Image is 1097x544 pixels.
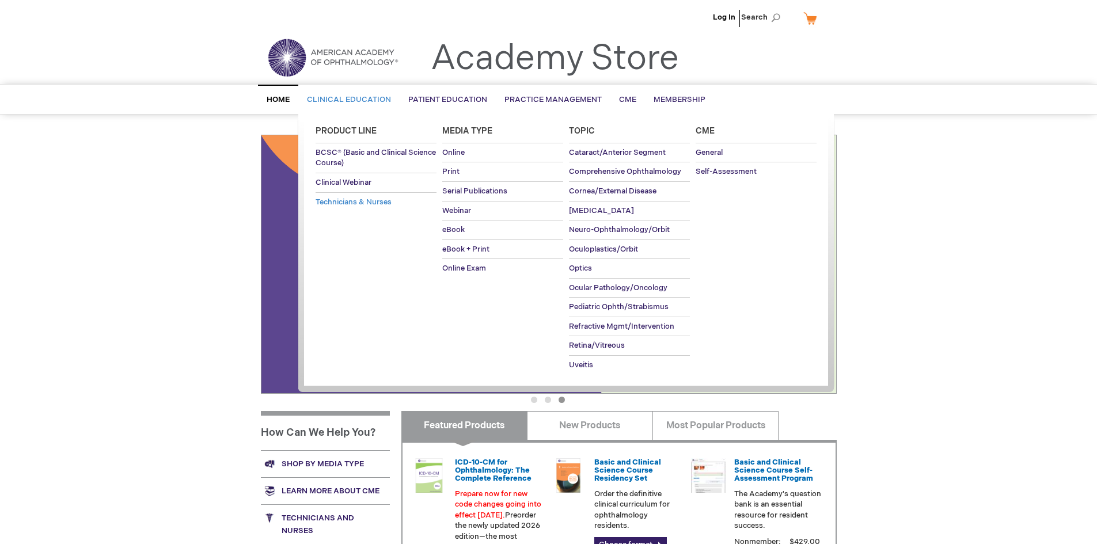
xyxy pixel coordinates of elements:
span: Online Exam [442,264,486,273]
span: Print [442,167,460,176]
h1: How Can We Help You? [261,411,390,450]
a: New Products [527,411,653,440]
span: Topic [569,126,595,136]
span: Retina/Vitreous [569,341,625,350]
span: [MEDICAL_DATA] [569,206,634,215]
span: Pediatric Ophth/Strabismus [569,302,669,311]
img: 0120008u_42.png [412,458,446,493]
span: Technicians & Nurses [316,197,392,207]
span: General [696,148,723,157]
span: Home [267,95,290,104]
span: Practice Management [504,95,602,104]
span: CME [619,95,636,104]
span: eBook + Print [442,245,489,254]
span: Cme [696,126,715,136]
span: Patient Education [408,95,487,104]
a: Learn more about CME [261,477,390,504]
span: Cataract/Anterior Segment [569,148,666,157]
button: 1 of 3 [531,397,537,403]
span: Uveitis [569,360,593,370]
span: Self-Assessment [696,167,757,176]
span: Online [442,148,465,157]
button: 2 of 3 [545,397,551,403]
img: 02850963u_47.png [551,458,586,493]
span: Optics [569,264,592,273]
span: Serial Publications [442,187,507,196]
img: bcscself_20.jpg [691,458,726,493]
p: The Academy's question bank is an essential resource for resident success. [734,489,822,531]
a: Shop by media type [261,450,390,477]
a: Most Popular Products [652,411,779,440]
span: Media Type [442,126,492,136]
span: Comprehensive Ophthalmology [569,167,681,176]
a: ICD-10-CM for Ophthalmology: The Complete Reference [455,458,532,484]
a: Academy Store [431,38,679,79]
span: Clinical Education [307,95,391,104]
span: Refractive Mgmt/Intervention [569,322,674,331]
span: Cornea/External Disease [569,187,656,196]
span: eBook [442,225,465,234]
span: Product Line [316,126,377,136]
font: Prepare now for new code changes going into effect [DATE]. [455,489,541,520]
button: 3 of 3 [559,397,565,403]
p: Order the definitive clinical curriculum for ophthalmology residents. [594,489,682,531]
span: Search [741,6,785,29]
a: Basic and Clinical Science Course Self-Assessment Program [734,458,813,484]
span: Membership [654,95,705,104]
span: Ocular Pathology/Oncology [569,283,667,292]
a: Technicians and nurses [261,504,390,544]
span: Neuro-Ophthalmology/Orbit [569,225,670,234]
span: Webinar [442,206,471,215]
span: BCSC® (Basic and Clinical Science Course) [316,148,436,168]
span: Clinical Webinar [316,178,371,187]
span: Oculoplastics/Orbit [569,245,638,254]
a: Basic and Clinical Science Course Residency Set [594,458,661,484]
a: Log In [713,13,735,22]
a: Featured Products [401,411,527,440]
